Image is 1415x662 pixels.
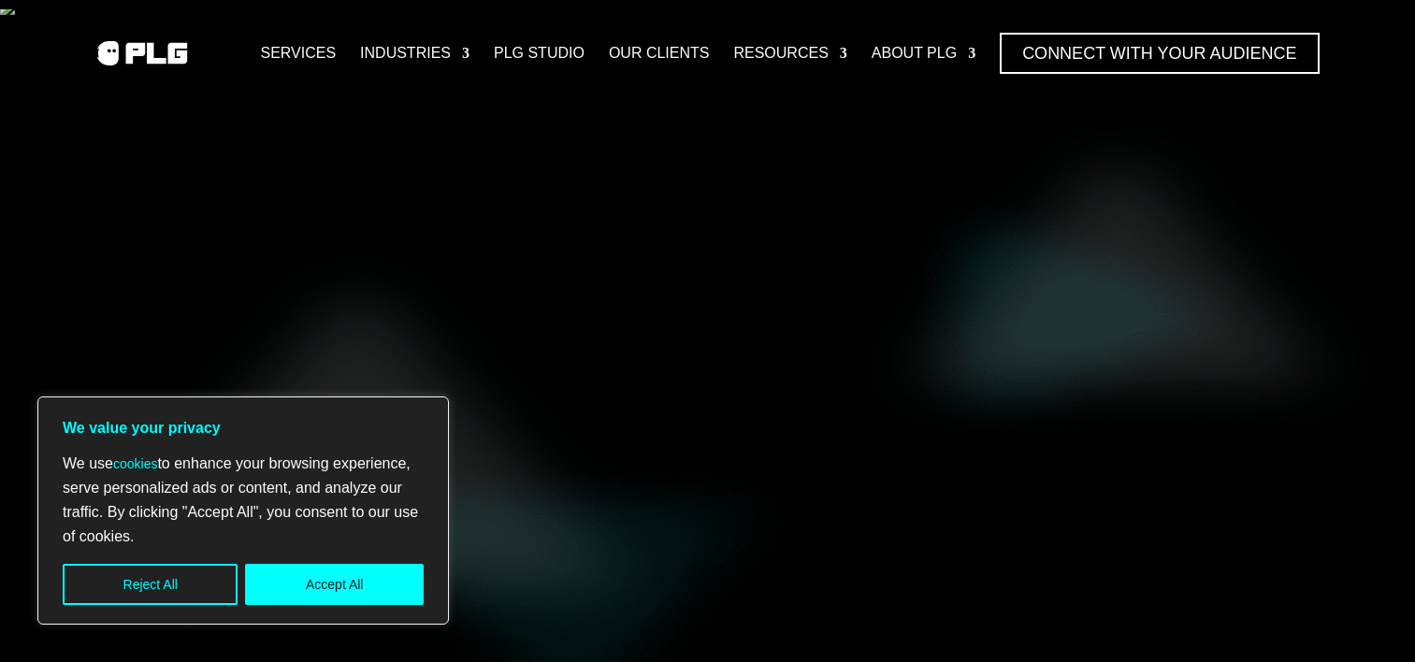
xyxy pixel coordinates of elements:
p: We value your privacy [63,416,424,440]
a: Resources [733,33,846,74]
div: We value your privacy [37,396,449,625]
a: cookies [113,456,157,471]
button: Reject All [63,564,238,605]
a: Our Clients [609,33,710,74]
a: Industries [360,33,469,74]
p: We use to enhance your browsing experience, serve personalized ads or content, and analyze our tr... [63,452,424,549]
button: Accept All [245,564,424,605]
a: PLG Studio [494,33,585,74]
a: About PLG [872,33,975,74]
a: Services [260,33,336,74]
a: Connect with Your Audience [1000,33,1319,74]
